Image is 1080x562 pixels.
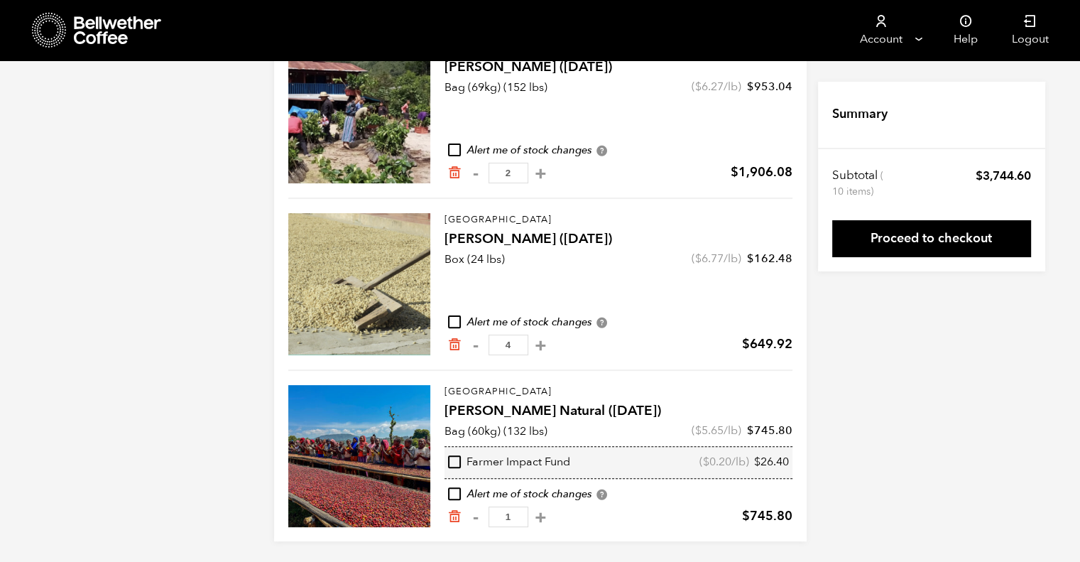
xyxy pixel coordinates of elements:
[447,337,462,352] a: Remove from cart
[489,335,528,355] input: Qty
[444,315,792,330] div: Alert me of stock changes
[467,338,485,352] button: -
[747,423,792,438] bdi: 745.80
[692,251,741,266] span: ( /lb)
[695,251,702,266] span: $
[747,79,792,94] bdi: 953.04
[747,251,792,266] bdi: 162.48
[747,251,754,266] span: $
[731,163,792,181] bdi: 1,906.08
[832,105,888,124] h4: Summary
[532,338,550,352] button: +
[467,166,485,180] button: -
[742,335,792,353] bdi: 649.92
[444,79,547,96] p: Bag (69kg) (152 lbs)
[703,454,709,470] span: $
[448,455,570,470] div: Farmer Impact Fund
[747,423,754,438] span: $
[489,507,528,527] input: Qty
[695,79,724,94] bdi: 6.27
[444,58,792,77] h4: [PERSON_NAME] ([DATE])
[754,454,789,470] bdi: 26.40
[832,168,885,199] th: Subtotal
[444,487,792,502] div: Alert me of stock changes
[532,510,550,524] button: +
[444,401,792,421] h4: [PERSON_NAME] Natural ([DATE])
[532,166,550,180] button: +
[447,166,462,180] a: Remove from cart
[976,168,983,184] span: $
[742,335,750,353] span: $
[747,79,754,94] span: $
[447,509,462,524] a: Remove from cart
[695,423,702,438] span: $
[489,163,528,183] input: Qty
[754,454,760,470] span: $
[692,423,741,438] span: ( /lb)
[692,79,741,94] span: ( /lb)
[444,229,792,249] h4: [PERSON_NAME] ([DATE])
[742,507,750,525] span: $
[444,385,792,399] p: [GEOGRAPHIC_DATA]
[444,213,792,227] p: [GEOGRAPHIC_DATA]
[695,251,724,266] bdi: 6.77
[742,507,792,525] bdi: 745.80
[695,79,702,94] span: $
[444,423,547,440] p: Bag (60kg) (132 lbs)
[444,143,792,158] div: Alert me of stock changes
[976,168,1031,184] bdi: 3,744.60
[695,423,724,438] bdi: 5.65
[703,454,731,470] bdi: 0.20
[731,163,738,181] span: $
[699,455,749,470] span: ( /lb)
[832,220,1031,257] a: Proceed to checkout
[444,251,505,268] p: Box (24 lbs)
[467,510,485,524] button: -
